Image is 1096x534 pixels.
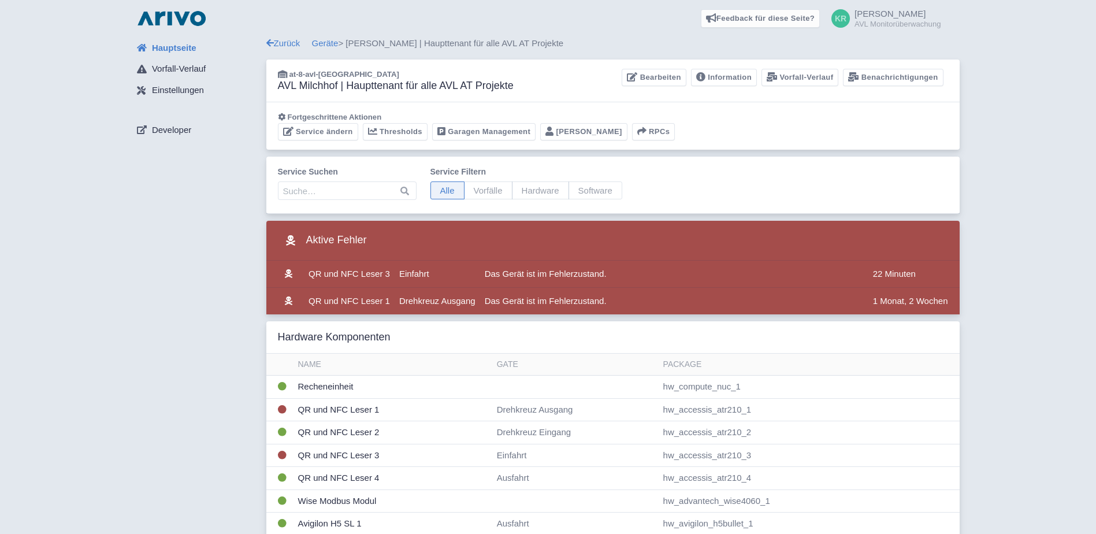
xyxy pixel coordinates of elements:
[152,62,206,76] span: Vorfall-Verlauf
[761,69,838,87] a: Vorfall-Verlauf
[128,58,266,80] a: Vorfall-Verlauf
[492,421,659,444] td: Drehkreuz Eingang
[622,69,686,87] a: Bearbeiten
[288,113,382,121] span: Fortgeschrittene Aktionen
[492,444,659,467] td: Einfahrt
[293,376,492,399] td: Recheneinheit
[395,288,480,315] td: Drehkreuz Ausgang
[868,288,960,315] td: 1 Monat, 2 Wochen
[659,444,960,467] td: hw_accessis_atr210_3
[659,421,960,444] td: hw_accessis_atr210_2
[293,489,492,513] td: Wise Modbus Modul
[304,261,395,288] td: QR und NFC Leser 3
[701,9,820,28] a: Feedback für diese Seite?
[659,489,960,513] td: hw_advantech_wise4060_1
[293,354,492,376] th: Name
[293,398,492,421] td: QR und NFC Leser 1
[278,123,358,141] a: Service ändern
[152,42,196,55] span: Hauptseite
[569,181,622,199] span: Software
[128,80,266,102] a: Einstellungen
[854,20,941,28] small: AVL Monitorüberwachung
[304,288,395,315] td: QR und NFC Leser 1
[659,354,960,376] th: Package
[540,123,627,141] a: [PERSON_NAME]
[293,421,492,444] td: QR und NFC Leser 2
[289,70,399,79] span: at-8-avl-[GEOGRAPHIC_DATA]
[266,38,300,48] a: Zurück
[278,331,391,344] h3: Hardware Komponenten
[135,9,209,28] img: logo
[278,181,417,200] input: Suche…
[432,123,536,141] a: Garagen Management
[632,123,675,141] button: RPCs
[868,261,960,288] td: 22 Minuten
[152,124,191,137] span: Developer
[278,80,514,92] h3: AVL Milchhof | Haupttenant für alle AVL AT Projekte
[492,398,659,421] td: Drehkreuz Ausgang
[659,467,960,490] td: hw_accessis_atr210_4
[278,166,417,178] label: Service suchen
[485,296,607,306] span: Das Gerät ist im Fehlerzustand.
[128,119,266,141] a: Developer
[293,467,492,490] td: QR und NFC Leser 4
[824,9,941,28] a: [PERSON_NAME] AVL Monitorüberwachung
[266,37,960,50] div: > [PERSON_NAME] | Haupttenant für alle AVL AT Projekte
[843,69,943,87] a: Benachrichtigungen
[395,261,480,288] td: Einfahrt
[293,444,492,467] td: QR und NFC Leser 3
[430,166,622,178] label: Service filtern
[464,181,512,199] span: Vorfälle
[363,123,428,141] a: Thresholds
[152,84,204,97] span: Einstellungen
[492,467,659,490] td: Ausfahrt
[854,9,926,18] span: [PERSON_NAME]
[430,181,465,199] span: Alle
[512,181,569,199] span: Hardware
[312,38,339,48] a: Geräte
[485,269,607,279] span: Das Gerät ist im Fehlerzustand.
[278,230,367,251] h3: Aktive Fehler
[128,37,266,59] a: Hauptseite
[659,398,960,421] td: hw_accessis_atr210_1
[659,376,960,399] td: hw_compute_nuc_1
[492,354,659,376] th: Gate
[691,69,757,87] a: Information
